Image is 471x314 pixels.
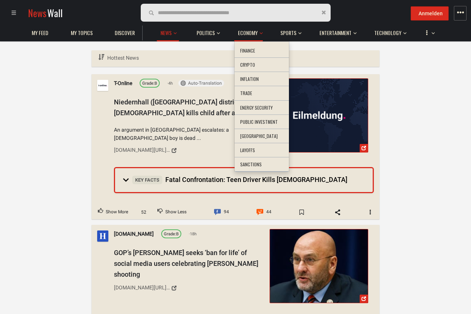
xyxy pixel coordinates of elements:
[266,207,271,217] span: 44
[142,80,157,87] div: B
[238,29,258,36] span: Economy
[235,143,289,158] li: Layoffs
[114,98,261,117] span: Niedernhall ([GEOGRAPHIC_DATA] district): [DEMOGRAPHIC_DATA] kills child after argument
[277,26,300,40] a: Sports
[115,168,373,192] summary: Key FactsFatal Confrontation: Teen Driver Kills [DEMOGRAPHIC_DATA]
[114,249,258,278] span: GOP’s [PERSON_NAME] seeks ‘ban for life’ of social media users celebrating [PERSON_NAME] shooting
[235,115,289,129] li: Public Investment
[235,72,289,87] li: Inflation
[280,29,296,36] span: Sports
[270,229,368,303] a: GOP’s Higgins seeks ‘ban for life’ of social media users celebrating ...
[132,176,162,184] span: Key Facts
[115,29,135,36] span: Discover
[151,205,193,219] button: Downvote
[114,283,170,292] div: [DOMAIN_NAME][URL][PERSON_NAME][PERSON_NAME]
[189,231,197,238] span: 18h
[178,80,224,87] button: Auto-Translation
[235,86,289,101] li: Trade
[370,26,405,40] a: Technology
[28,6,63,20] a: NewsWall
[114,282,264,294] a: [DOMAIN_NAME][URL][PERSON_NAME][PERSON_NAME]
[316,26,355,40] a: Entertainment
[97,230,108,242] img: Profile picture of thehill.com
[250,205,278,219] a: Comment
[235,58,289,72] li: Crypto
[164,232,176,236] span: Grade:
[208,205,235,219] a: Comment
[92,205,134,219] button: Upvote
[114,126,264,142] span: An argument in [GEOGRAPHIC_DATA] escalates: a [DEMOGRAPHIC_DATA] boy is dead ...
[106,207,128,217] span: Show More
[167,80,173,87] span: 4h
[270,229,368,303] img: GOP’s Higgins seeks ‘ban for life’ of social media users celebrating ...
[234,26,261,40] a: Economy
[157,22,179,41] button: News
[235,44,289,58] li: Finance
[370,22,407,40] button: Technology
[114,146,170,154] div: [DOMAIN_NAME][URL][PERSON_NAME]
[132,176,347,183] span: Fatal Confrontation: Teen Driver Kills [DEMOGRAPHIC_DATA]
[224,207,229,217] span: 94
[277,22,302,40] button: Sports
[142,81,155,86] span: Grade:
[97,50,140,66] a: Hottest News
[140,79,160,88] a: Grade:B
[114,79,132,87] a: T-Online
[193,22,220,40] button: Politics
[327,206,349,218] span: Share
[234,22,263,41] button: Economy
[47,6,63,20] span: Wall
[161,229,181,238] a: Grade:B
[164,231,179,238] div: B
[235,129,289,144] li: [GEOGRAPHIC_DATA]
[137,209,150,216] span: 52
[270,79,368,152] img: Niedernhall (Hohenlohe district): 18-year-old kills child after argument
[71,29,93,36] span: My topics
[114,144,264,157] a: [DOMAIN_NAME][URL][PERSON_NAME]
[32,29,48,36] span: My Feed
[270,78,368,153] a: Niedernhall (Hohenlohe district): 18-year-old kills child after argument
[97,80,108,91] img: Profile picture of T-Online
[114,230,154,238] a: [DOMAIN_NAME]
[411,6,449,21] button: Anmelden
[235,157,289,172] li: Sanctions
[291,206,312,218] span: Bookmark
[235,101,289,115] li: Energy Security
[319,29,351,36] span: Entertainment
[374,29,401,36] span: Technology
[316,22,357,40] button: Entertainment
[107,55,139,61] span: Hottest News
[160,29,172,36] span: News
[165,207,187,217] span: Show Less
[193,26,219,40] a: Politics
[28,6,47,20] span: News
[197,29,215,36] span: Politics
[419,10,443,16] span: Anmelden
[157,26,175,40] a: News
